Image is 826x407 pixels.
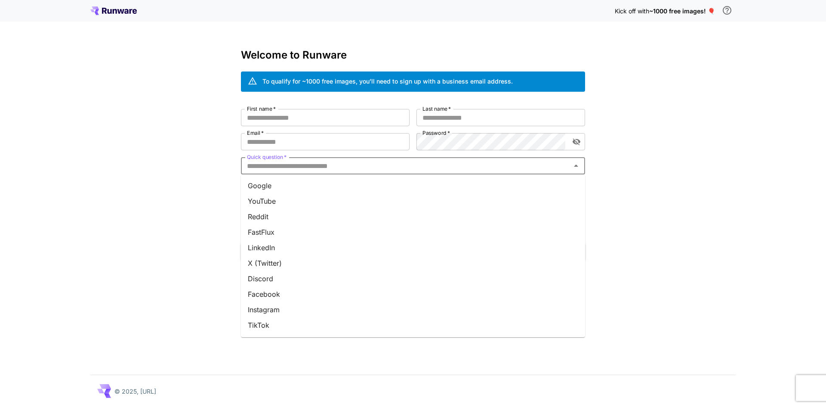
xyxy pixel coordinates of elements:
li: Instagram [241,302,585,317]
p: © 2025, [URL] [114,387,156,396]
label: Password [422,129,450,137]
button: toggle password visibility [569,134,584,149]
li: X (Twitter) [241,255,585,271]
label: First name [247,105,276,112]
span: Kick off with [615,7,649,15]
li: Facebook [241,286,585,302]
div: To qualify for ~1000 free images, you’ll need to sign up with a business email address. [262,77,513,86]
label: Quick question [247,153,287,161]
h3: Welcome to Runware [241,49,585,61]
li: Google [241,178,585,193]
li: LinkedIn [241,240,585,255]
button: Close [570,160,582,172]
li: YouTube [241,193,585,209]
button: In order to qualify for free credit, you need to sign up with a business email address and click ... [718,2,736,19]
label: Email [247,129,264,137]
li: Reddit [241,209,585,224]
li: TikTok [241,317,585,333]
label: Last name [422,105,451,112]
li: Telegram [241,333,585,348]
span: ~1000 free images! 🎈 [649,7,715,15]
li: Discord [241,271,585,286]
li: FastFlux [241,224,585,240]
